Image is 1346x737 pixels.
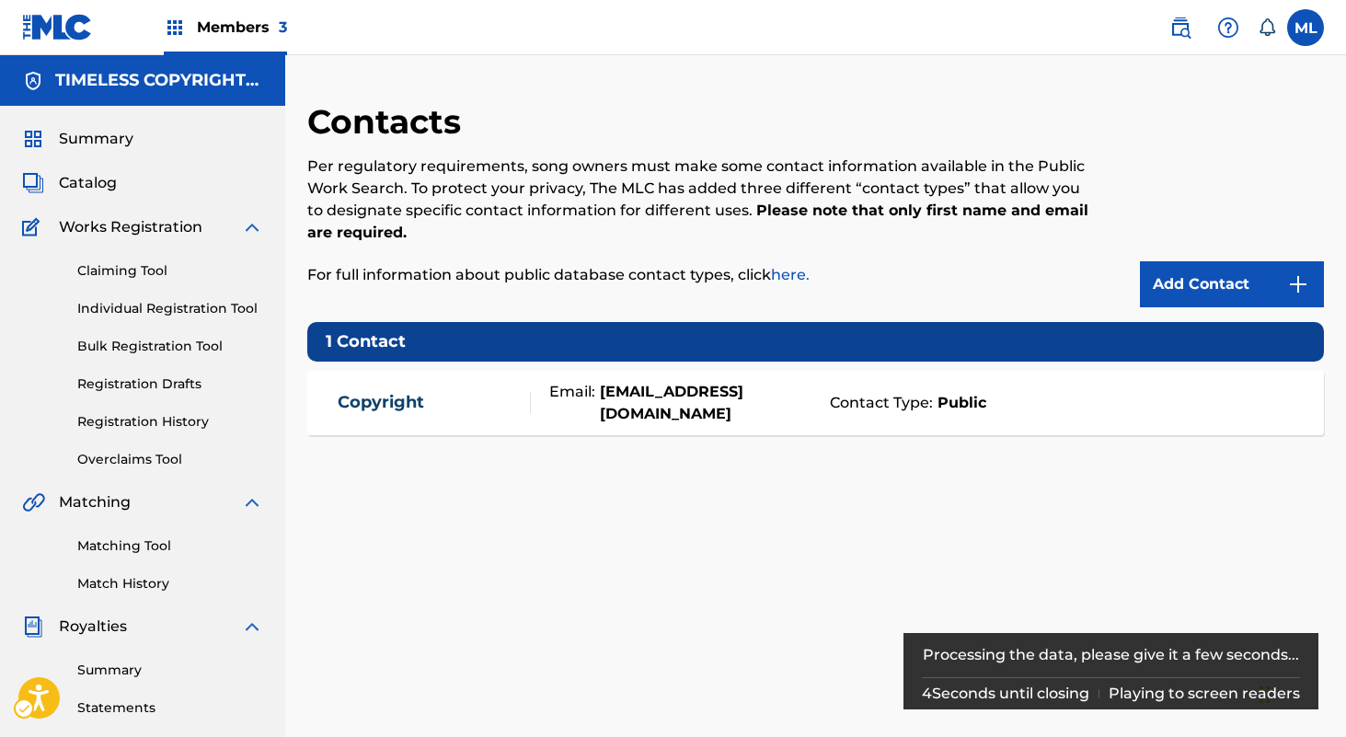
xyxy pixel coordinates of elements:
[241,216,263,238] img: expand
[1287,273,1309,295] img: 9d2ae6d4665cec9f34b9.svg
[531,381,821,425] div: Email:
[77,412,263,432] a: Registration History
[59,616,127,638] span: Royalties
[771,266,810,283] a: contact types
[22,216,46,238] img: Works Registration
[22,128,133,150] a: SummarySummary
[22,172,44,194] img: Catalog
[922,685,932,702] span: 4
[307,322,1324,362] h5: 1 Contact
[77,374,263,394] a: Registration Drafts
[241,491,263,513] img: expand
[307,264,1090,286] p: For full information about public database contact types, click
[59,491,131,513] span: Matching
[22,14,93,40] img: MLC Logo
[22,128,44,150] img: Summary
[77,299,263,318] a: Individual Registration Tool
[1287,9,1324,46] div: User Menu
[22,491,45,513] img: Matching
[279,18,287,36] span: 3
[77,337,263,356] a: Bulk Registration Tool
[933,392,986,414] strong: Public
[922,633,1301,677] div: Processing the data, please give it a few seconds...
[77,450,263,469] a: Overclaims Tool
[338,392,424,413] a: Copyright
[77,536,263,556] a: Matching Tool
[307,101,470,143] h2: Contacts
[197,17,287,38] span: Members
[1294,470,1346,618] iframe: Iframe | Resource Center
[59,128,133,150] span: Summary
[1169,17,1191,39] img: search
[77,661,263,680] a: Summary
[77,574,263,593] a: Match History
[821,392,1304,414] div: Contact Type:
[77,261,263,281] a: Claiming Tool
[307,155,1090,244] p: Per regulatory requirements, song owners must make some contact information available in the Publ...
[22,172,117,194] a: CatalogCatalog
[1217,17,1239,39] img: help
[164,17,186,39] img: Top Rightsholders
[595,381,821,425] strong: [EMAIL_ADDRESS][DOMAIN_NAME]
[241,616,263,638] img: expand
[22,70,44,92] img: Accounts
[77,698,263,718] a: Statements
[55,70,263,91] h5: TIMELESS COPYRIGHTS PUBLISHING
[59,172,117,194] span: Catalog
[22,616,44,638] img: Royalties
[1140,261,1324,307] a: Add Contact
[59,216,202,238] span: Works Registration
[1258,18,1276,37] div: Notifications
